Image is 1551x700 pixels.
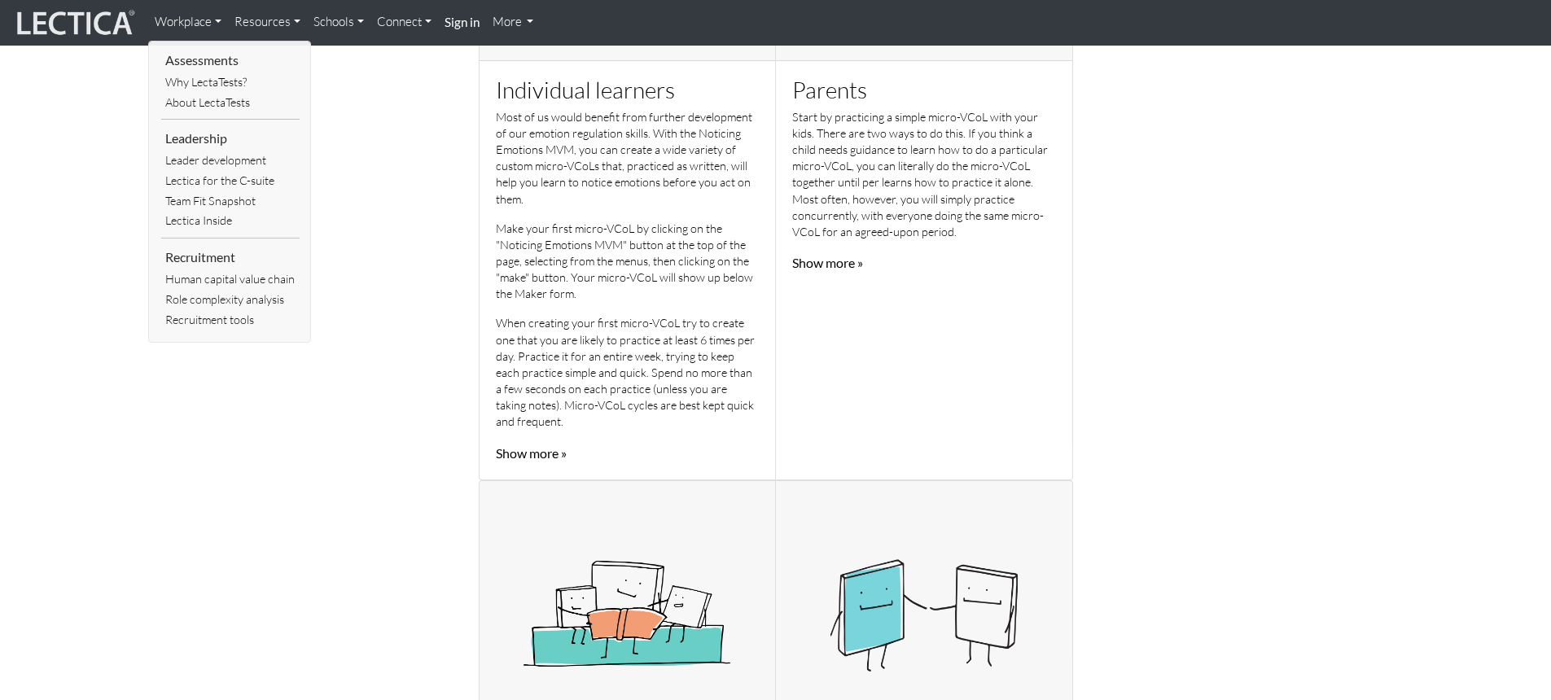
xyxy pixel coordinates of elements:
[496,445,567,461] a: Show more »
[161,72,300,93] a: Why LectaTests?
[161,245,300,269] li: Recruitment
[496,221,760,303] p: Make your first micro-VCoL by clicking on the "Noticing Emotions MVM" button at the top of the pa...
[438,7,486,39] a: Sign in
[161,48,300,72] li: Assessments
[161,310,300,330] a: Recruitment tools
[161,93,300,113] a: About LectaTests
[161,269,300,290] a: Human capital value chain
[161,211,300,231] a: Lectica Inside
[13,7,135,38] img: lecticalive
[161,171,300,191] a: Lectica for the C-suite
[370,7,438,38] a: Connect
[792,109,1056,240] p: Start by practicing a simple micro-VCoL with your kids. There are two ways to do this. If you thi...
[307,7,370,38] a: Schools
[496,315,760,430] p: When creating your first micro-VCoL try to create one that you are likely to practice at least 6 ...
[161,126,300,151] li: Leadership
[486,7,541,38] a: More
[161,191,300,212] a: Team Fit Snapshot
[445,15,480,29] strong: Sign in
[792,77,1056,103] h3: Parents
[792,255,863,270] a: Show more »
[496,77,760,103] h3: Individual learners
[161,290,300,310] a: Role complexity analysis
[228,7,307,38] a: Resources
[148,7,228,38] a: Workplace
[161,151,300,171] a: Leader development
[496,109,760,208] p: Most of us would benefit from further development of our emotion regulation skills. With the Noti...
